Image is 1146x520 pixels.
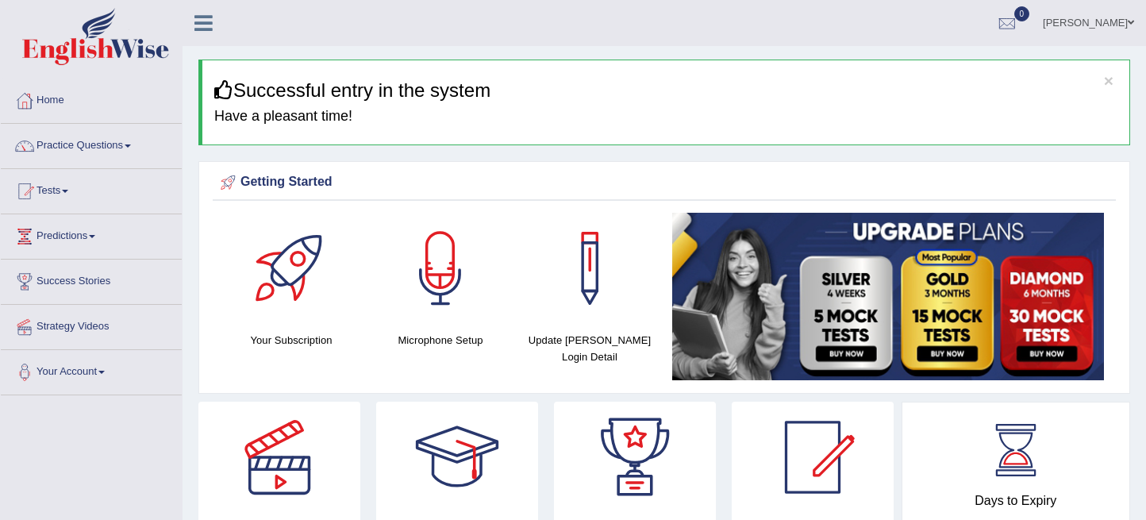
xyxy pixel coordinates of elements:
a: Strategy Videos [1,305,182,345]
h4: Have a pleasant time! [214,109,1117,125]
button: × [1104,72,1113,89]
a: Predictions [1,214,182,254]
a: Success Stories [1,260,182,299]
h4: Update [PERSON_NAME] Login Detail [523,332,656,365]
h4: Microphone Setup [374,332,507,349]
h3: Successful entry in the system [214,80,1117,101]
h4: Days to Expiry [920,494,1113,508]
div: Getting Started [217,171,1112,195]
span: 0 [1014,6,1030,21]
a: Your Account [1,350,182,390]
img: small5.jpg [672,213,1104,380]
a: Home [1,79,182,118]
a: Tests [1,169,182,209]
h4: Your Subscription [225,332,358,349]
a: Practice Questions [1,124,182,164]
